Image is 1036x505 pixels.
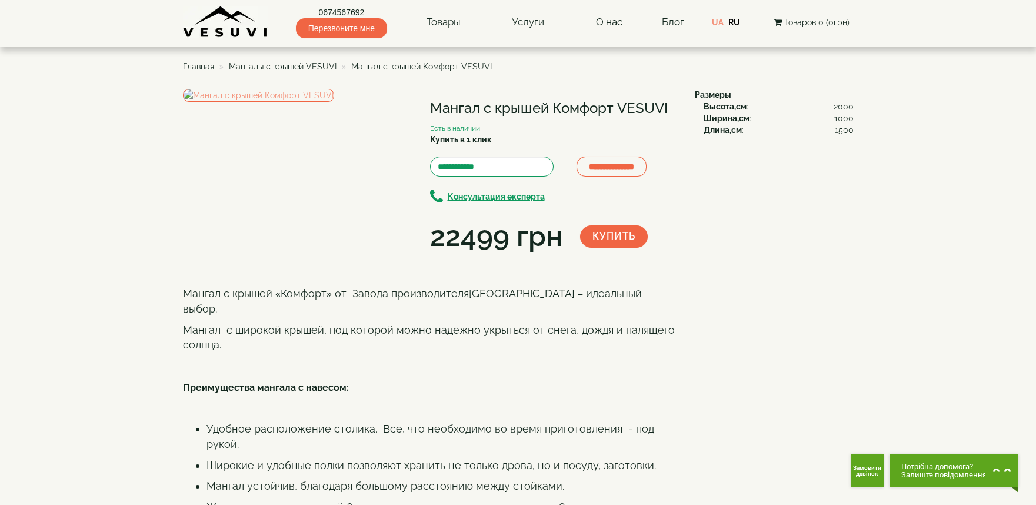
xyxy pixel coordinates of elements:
[728,18,740,27] a: RU
[430,134,492,145] label: Купить в 1 клик
[183,6,268,38] img: Завод VESUVI
[704,112,854,124] div: :
[183,324,675,351] span: Мангал с широкой крышей, под которой можно надежно укрыться от снега, дождя и палящего солнца.
[430,217,562,257] div: 22499 грн
[351,62,492,71] span: Мангал с крышей Комфорт VESUVI
[183,287,469,300] span: Мангал с крышей «Комфорт» от Завода производителя
[183,382,349,393] span: Преимущества мангала с навесом:
[853,465,881,477] span: Замовити дзвінок
[704,125,742,135] b: Длина,см
[580,225,648,248] button: Купить
[206,423,654,450] span: Удобное расположение столика. Все, что необходимо во время приготовления - под рукой.
[890,454,1018,487] button: Chat button
[901,471,987,479] span: Залиште повідомлення
[415,9,472,36] a: Товары
[500,9,556,36] a: Услуги
[469,287,575,300] span: [GEOGRAPHIC_DATA]
[206,459,656,471] span: Широкие и удобные полки позволяют хранить не только дрова, но и посуду, заготовки.
[784,18,850,27] span: Товаров 0 (0грн)
[448,192,545,201] b: Консультация експерта
[704,124,854,136] div: :
[704,102,747,111] b: Высота,см
[296,18,387,38] span: Перезвоните мне
[695,90,731,99] b: Размеры
[662,16,684,28] a: Блог
[296,6,387,18] a: 0674567692
[771,16,853,29] button: Товаров 0 (0грн)
[835,124,854,136] span: 1500
[834,112,854,124] span: 1000
[229,62,337,71] a: Мангалы с крышей VESUVI
[584,9,634,36] a: О нас
[834,101,854,112] span: 2000
[183,89,334,102] img: Мангал с крышей Комфорт VESUVI
[704,114,749,123] b: Ширина,см
[206,480,564,492] span: Мангал устойчив, благодаря большому расстоянию между стойками.
[901,463,987,471] span: Потрібна допомога?
[712,18,724,27] a: UA
[851,454,884,487] button: Get Call button
[430,101,677,116] h1: Мангал с крышей Комфорт VESUVI
[430,124,480,132] small: Есть в наличии
[183,62,214,71] a: Главная
[704,101,854,112] div: :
